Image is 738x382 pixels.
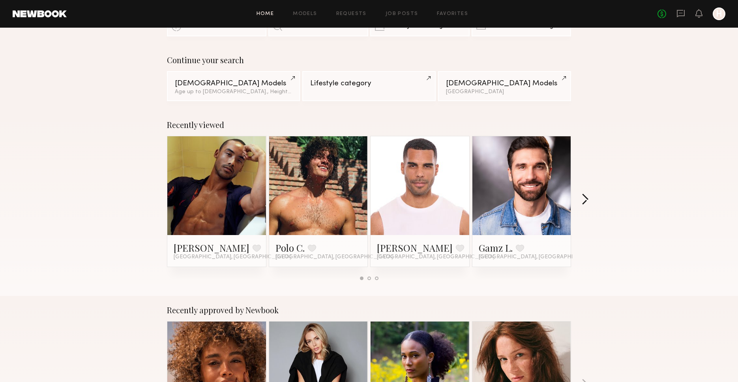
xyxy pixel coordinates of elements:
[275,254,393,260] span: [GEOGRAPHIC_DATA], [GEOGRAPHIC_DATA]
[479,254,596,260] span: [GEOGRAPHIC_DATA], [GEOGRAPHIC_DATA]
[386,11,418,17] a: Job Posts
[336,11,367,17] a: Requests
[175,89,292,95] div: Age up to [DEMOGRAPHIC_DATA]., Height from 6'0"
[437,11,468,17] a: Favorites
[713,8,725,20] a: H
[167,305,571,315] div: Recently approved by Newbook
[257,11,274,17] a: Home
[302,71,435,101] a: Lifestyle category
[167,71,300,101] a: [DEMOGRAPHIC_DATA] ModelsAge up to [DEMOGRAPHIC_DATA]., Height from 6'0"
[446,80,563,87] div: [DEMOGRAPHIC_DATA] Models
[310,80,427,87] div: Lifestyle category
[438,71,571,101] a: [DEMOGRAPHIC_DATA] Models[GEOGRAPHIC_DATA]
[293,11,317,17] a: Models
[446,89,563,95] div: [GEOGRAPHIC_DATA]
[174,241,249,254] a: [PERSON_NAME]
[377,254,494,260] span: [GEOGRAPHIC_DATA], [GEOGRAPHIC_DATA]
[174,254,291,260] span: [GEOGRAPHIC_DATA], [GEOGRAPHIC_DATA]
[377,241,453,254] a: [PERSON_NAME]
[167,120,571,130] div: Recently viewed
[479,241,513,254] a: Gamz L.
[275,241,305,254] a: Polo C.
[175,80,292,87] div: [DEMOGRAPHIC_DATA] Models
[167,55,571,65] div: Continue your search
